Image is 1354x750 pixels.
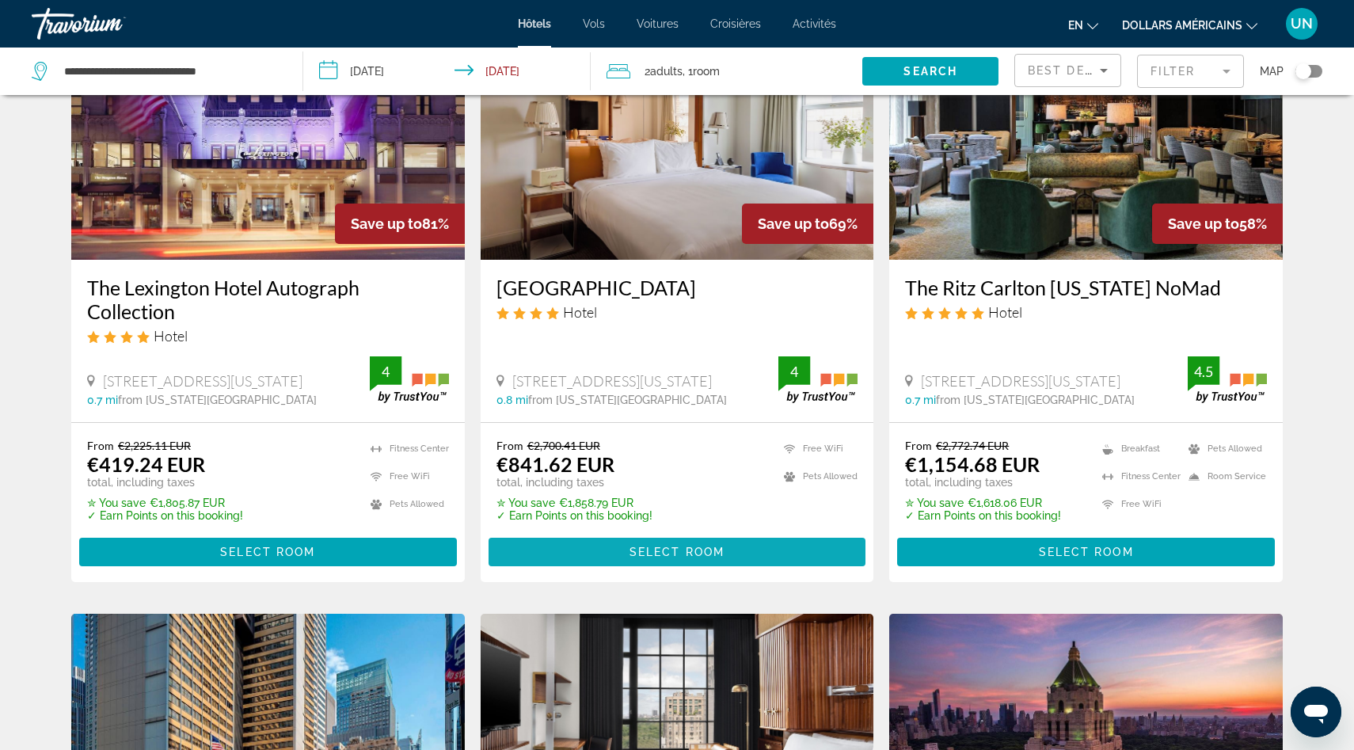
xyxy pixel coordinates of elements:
[1152,204,1283,244] div: 58%
[1094,494,1181,514] li: Free WiFi
[897,538,1275,566] button: Select Room
[481,6,874,260] img: Hotel image
[1137,54,1244,89] button: Filter
[496,439,523,452] span: From
[1094,466,1181,486] li: Fitness Center
[527,439,600,452] del: €2,700.41 EUR
[496,476,652,489] p: total, including taxes
[87,276,449,323] h3: The Lexington Hotel Autograph Collection
[710,17,761,30] a: Croisières
[905,476,1061,489] p: total, including taxes
[1028,61,1108,80] mat-select: Sort by
[496,509,652,522] p: ✓ Earn Points on this booking!
[335,204,465,244] div: 81%
[1028,64,1110,77] span: Best Deals
[87,327,449,345] div: 4 star Hotel
[303,48,591,95] button: Check-in date: Dec 19, 2025 Check-out date: Dec 21, 2025
[370,356,449,403] img: trustyou-badge.svg
[897,542,1275,559] a: Select Room
[889,6,1283,260] img: Hotel image
[905,394,936,406] span: 0.7 mi
[363,439,449,459] li: Fitness Center
[778,362,810,381] div: 4
[496,394,528,406] span: 0.8 mi
[921,372,1120,390] span: [STREET_ADDRESS][US_STATE]
[87,497,243,509] p: €1,805.87 EUR
[1291,15,1313,32] font: UN
[683,60,720,82] span: , 1
[793,17,836,30] a: Activités
[87,509,243,522] p: ✓ Earn Points on this booking!
[988,303,1022,321] span: Hotel
[87,394,118,406] span: 0.7 mi
[528,394,727,406] span: from [US_STATE][GEOGRAPHIC_DATA]
[862,57,998,86] button: Search
[1122,19,1242,32] font: dollars américains
[32,3,190,44] a: Travorium
[905,303,1267,321] div: 5 star Hotel
[79,538,457,566] button: Select Room
[776,466,858,486] li: Pets Allowed
[905,497,964,509] span: ✮ You save
[905,276,1267,299] a: The Ritz Carlton [US_STATE] NoMad
[776,439,858,459] li: Free WiFi
[758,215,829,232] span: Save up to
[363,466,449,486] li: Free WiFi
[496,452,614,476] ins: €841.62 EUR
[1068,19,1083,32] font: en
[71,6,465,260] img: Hotel image
[87,452,205,476] ins: €419.24 EUR
[591,48,862,95] button: Travelers: 2 adults, 0 children
[103,372,302,390] span: [STREET_ADDRESS][US_STATE]
[496,497,555,509] span: ✮ You save
[1094,439,1181,459] li: Breakfast
[903,65,957,78] span: Search
[650,65,683,78] span: Adults
[518,17,551,30] a: Hôtels
[936,439,1009,452] del: €2,772.74 EUR
[118,394,317,406] span: from [US_STATE][GEOGRAPHIC_DATA]
[87,476,243,489] p: total, including taxes
[905,509,1061,522] p: ✓ Earn Points on this booking!
[1281,7,1322,40] button: Menu utilisateur
[220,546,315,558] span: Select Room
[1188,362,1219,381] div: 4.5
[79,542,457,559] a: Select Room
[637,17,679,30] a: Voitures
[496,276,858,299] a: [GEOGRAPHIC_DATA]
[363,494,449,514] li: Pets Allowed
[645,60,683,82] span: 2
[489,538,866,566] button: Select Room
[512,372,712,390] span: [STREET_ADDRESS][US_STATE]
[118,439,191,452] del: €2,225.11 EUR
[1068,13,1098,36] button: Changer de langue
[936,394,1135,406] span: from [US_STATE][GEOGRAPHIC_DATA]
[742,204,873,244] div: 69%
[1168,215,1239,232] span: Save up to
[1181,439,1267,459] li: Pets Allowed
[351,215,422,232] span: Save up to
[778,356,858,403] img: trustyou-badge.svg
[154,327,188,345] span: Hotel
[583,17,605,30] a: Vols
[905,439,932,452] span: From
[1188,356,1267,403] img: trustyou-badge.svg
[496,497,652,509] p: €1,858.79 EUR
[1181,466,1267,486] li: Room Service
[563,303,597,321] span: Hotel
[87,497,146,509] span: ✮ You save
[1039,546,1134,558] span: Select Room
[370,362,401,381] div: 4
[1260,60,1284,82] span: Map
[629,546,725,558] span: Select Room
[1122,13,1257,36] button: Changer de devise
